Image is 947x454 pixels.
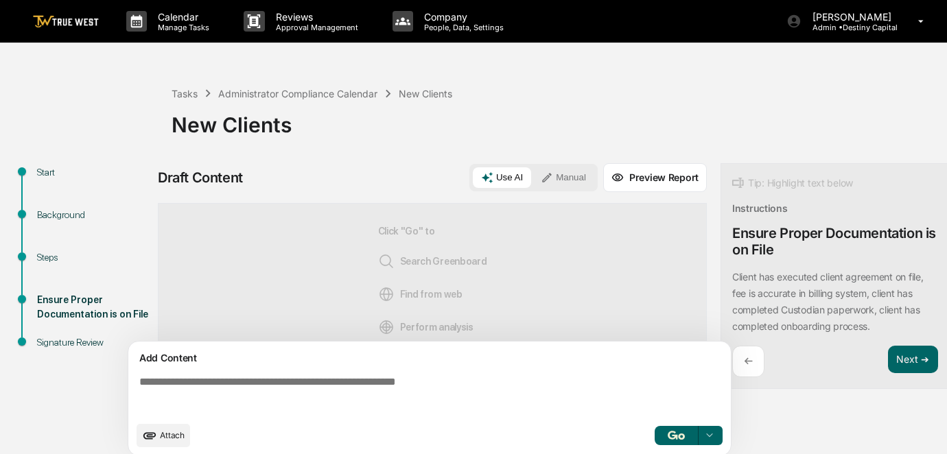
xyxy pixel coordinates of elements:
p: Approval Management [265,23,365,32]
img: Web [378,286,395,302]
button: Manual [533,167,594,188]
div: Background [37,208,150,222]
div: New Clients [399,88,452,99]
div: Ensure Proper Documentation is on File [37,293,150,322]
p: Reviews [265,11,365,23]
div: Signature Review [37,335,150,350]
div: Add Content [137,350,723,366]
div: Tip: Highlight text below [732,175,853,191]
p: Company [413,11,511,23]
span: Attach [160,430,185,440]
button: Next ➔ [888,346,938,374]
div: Ensure Proper Documentation is on File [732,225,938,258]
img: Analysis [378,319,395,335]
span: Find from web [378,286,463,302]
p: Calendar [147,11,216,23]
div: Draft Content [158,169,243,186]
iframe: Open customer support [903,409,940,446]
p: People, Data, Settings [413,23,511,32]
div: Instructions [732,202,788,214]
button: Use AI [473,167,531,188]
img: Go [668,431,684,440]
div: Administrator Compliance Calendar [218,88,377,99]
p: ← [744,355,753,368]
div: Steps [37,250,150,265]
img: Search [378,253,395,270]
img: logo [33,15,99,28]
p: Manage Tasks [147,23,216,32]
p: [PERSON_NAME] [802,11,898,23]
button: upload document [137,424,190,447]
span: Search Greenboard [378,253,487,270]
div: Tasks [172,88,198,99]
div: New Clients [172,101,940,137]
p: Admin • Destiny Capital [802,23,898,32]
p: Client has executed client agreement on file, fee is accurate in billing system, client has compl... [732,271,923,332]
div: Start [37,165,150,180]
div: Click "Go" to [378,226,487,335]
span: Perform analysis [378,319,473,335]
button: Go [655,426,699,445]
button: Preview Report [603,163,707,192]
